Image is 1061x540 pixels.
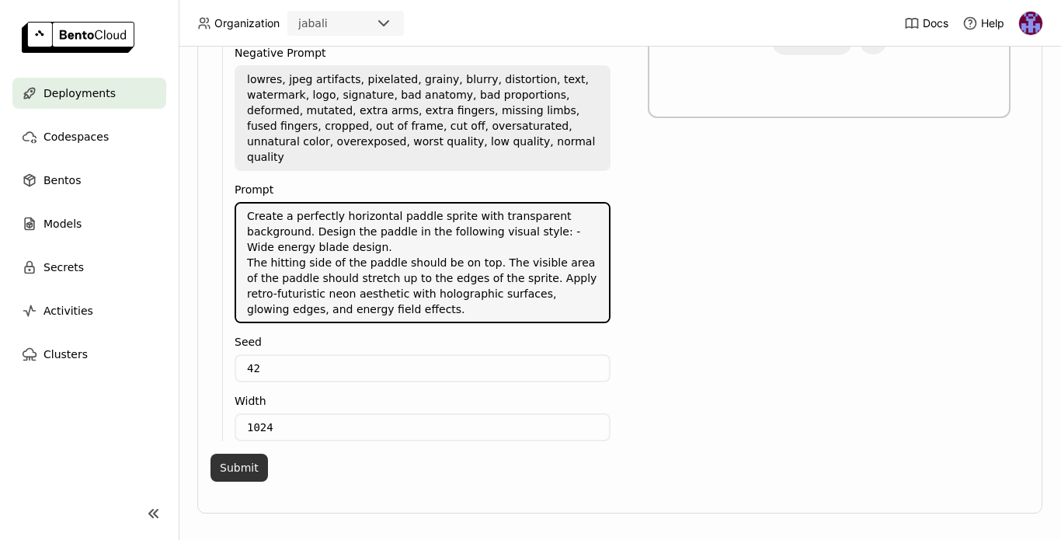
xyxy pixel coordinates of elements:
[43,345,88,364] span: Clusters
[214,16,280,30] span: Organization
[12,208,166,239] a: Models
[904,16,948,31] a: Docs
[981,16,1004,30] span: Help
[12,121,166,152] a: Codespaces
[43,301,93,320] span: Activities
[235,183,611,196] label: Prompt
[12,78,166,109] a: Deployments
[1019,12,1042,35] img: Alex Karguine
[235,395,611,407] label: Width
[43,258,84,277] span: Secrets
[12,252,166,283] a: Secrets
[210,454,268,482] button: Submit
[235,336,611,348] label: Seed
[22,22,134,53] img: logo
[235,47,611,59] label: Negative Prompt
[12,295,166,326] a: Activities
[329,16,331,32] input: Selected jabali.
[962,16,1004,31] div: Help
[43,214,82,233] span: Models
[923,16,948,30] span: Docs
[12,339,166,370] a: Clusters
[236,204,609,322] textarea: Create a perfectly horizontal paddle sprite with transparent background. Design the paddle in the...
[43,171,81,190] span: Bentos
[12,165,166,196] a: Bentos
[298,16,328,31] div: jabali
[43,84,116,103] span: Deployments
[236,67,609,169] textarea: lowres, jpeg artifacts, pixelated, grainy, blurry, distortion, text, watermark, logo, signature, ...
[43,127,109,146] span: Codespaces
